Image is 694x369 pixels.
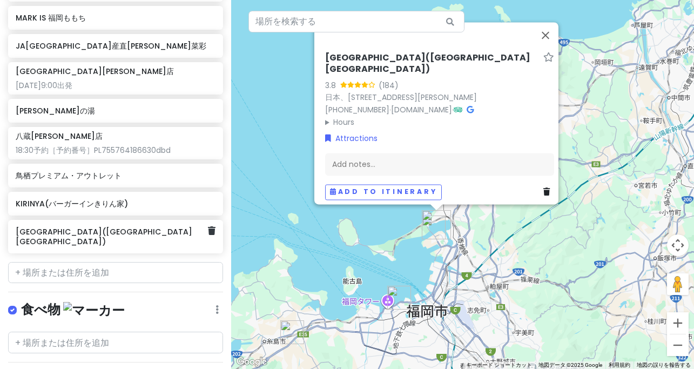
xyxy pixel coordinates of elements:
[637,362,691,368] a: 地図の誤りを報告する
[16,226,192,247] font: [GEOGRAPHIC_DATA]([GEOGRAPHIC_DATA][GEOGRAPHIC_DATA])
[379,79,399,91] div: (184)
[16,170,122,181] font: 鳥栖プレミアム・アウトレット
[8,332,223,353] input: + 場所または住所を追加
[391,104,452,115] a: [DOMAIN_NAME]
[609,362,630,368] a: 利用規約（新しいタブで開きます）
[325,184,442,200] button: Add to itinerary
[16,198,128,209] font: KIRINYA(バーガーインきりん家)
[325,116,554,128] summary: Hours
[543,186,554,198] a: Delete place
[467,106,474,113] i: Google Maps
[543,52,554,64] a: Star place
[16,12,86,23] font: MARK IS 福岡ももち
[325,92,477,103] a: 日本、[STREET_ADDRESS][PERSON_NAME]
[8,262,223,284] input: + 場所または住所を追加
[667,334,689,356] button: ズームアウト
[234,355,269,369] img: グーグル
[208,224,215,238] a: Delete place
[667,234,689,256] button: 地図のカメラ コントロール
[16,131,103,142] font: 八蔵[PERSON_NAME]店
[533,22,558,48] button: 閉じる
[21,300,60,318] font: 食べ物
[325,104,389,115] a: [PHONE_NUMBER]
[63,302,125,319] img: マーカー
[325,52,539,75] h6: [GEOGRAPHIC_DATA]([GEOGRAPHIC_DATA][GEOGRAPHIC_DATA])
[234,355,269,369] a: Google マップでこの地域を開きます（新しいウィンドウが開きます）
[454,106,462,113] i: Tripadvisor
[325,132,378,144] a: Attractions
[325,153,554,176] div: Add notes...
[280,320,304,344] div: JA糸島産直市場 伊都菜彩
[667,312,689,334] button: ズームイン
[538,362,602,368] font: 地図データ ©2025 Google
[248,11,464,32] input: 場所を検索する
[16,66,174,77] font: [GEOGRAPHIC_DATA][PERSON_NAME]店
[16,80,72,91] font: [DATE]9:00出発
[466,361,532,369] button: キーボード反対
[16,105,95,116] font: [PERSON_NAME]の湯
[609,362,630,368] font: 利用規約
[325,79,340,91] div: 3.8
[16,41,206,51] font: JA[GEOGRAPHIC_DATA]産直[PERSON_NAME]菜彩
[422,210,451,239] div: ベジフルスタジアム(福岡市青果市場)
[667,273,689,295] button: 地図上にペグマンを落として、ストリートビューを開きます
[387,286,411,310] div: MARK IS 福岡ももち
[16,145,171,156] font: 18:30予約［予約番号］PL75576​​4186630dbd
[325,52,554,128] div: · ·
